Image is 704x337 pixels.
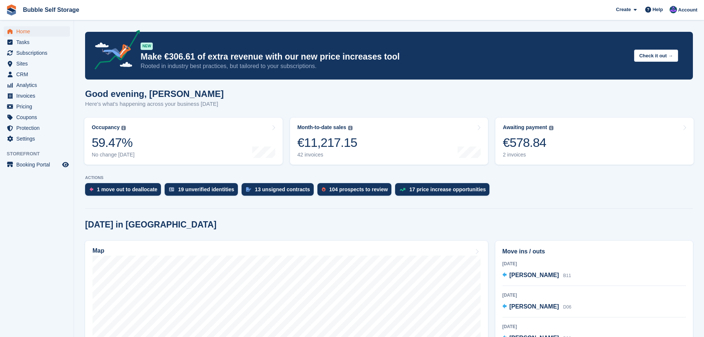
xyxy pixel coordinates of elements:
span: [PERSON_NAME] [509,303,559,310]
div: Awaiting payment [503,124,547,131]
div: 19 unverified identities [178,186,234,192]
a: 104 prospects to review [317,183,395,199]
p: ACTIONS [85,175,693,180]
span: B11 [563,273,571,278]
a: menu [4,134,70,144]
span: CRM [16,69,61,80]
a: menu [4,101,70,112]
span: Invoices [16,91,61,101]
img: icon-info-grey-7440780725fd019a000dd9b08b2336e03edf1995a4989e88bcd33f0948082b44.svg [549,126,553,130]
img: Stuart Jackson [670,6,677,13]
span: Account [678,6,697,14]
a: Awaiting payment €578.84 2 invoices [495,118,694,165]
a: menu [4,48,70,58]
a: Bubble Self Storage [20,4,82,16]
h2: Map [92,247,104,254]
h1: Good evening, [PERSON_NAME] [85,89,224,99]
span: Analytics [16,80,61,90]
span: Create [616,6,631,13]
a: 17 price increase opportunities [395,183,493,199]
div: 59.47% [92,135,135,150]
div: [DATE] [502,260,686,267]
div: Occupancy [92,124,119,131]
a: 13 unsigned contracts [242,183,317,199]
img: icon-info-grey-7440780725fd019a000dd9b08b2336e03edf1995a4989e88bcd33f0948082b44.svg [348,126,353,130]
a: menu [4,37,70,47]
span: Protection [16,123,61,133]
div: 17 price increase opportunities [409,186,486,192]
div: [DATE] [502,292,686,299]
div: NEW [141,43,153,50]
p: Make €306.61 of extra revenue with our new price increases tool [141,51,628,62]
div: €11,217.15 [297,135,357,150]
img: price-adjustments-announcement-icon-8257ccfd72463d97f412b2fc003d46551f7dbcb40ab6d574587a9cd5c0d94... [88,30,140,72]
img: verify_identity-adf6edd0f0f0b5bbfe63781bf79b02c33cf7c696d77639b501bdc392416b5a36.svg [169,187,174,192]
span: Settings [16,134,61,144]
span: Storefront [7,150,74,158]
a: 1 move out to deallocate [85,183,165,199]
a: menu [4,159,70,170]
span: D06 [563,304,571,310]
div: [DATE] [502,323,686,330]
h2: Move ins / outs [502,247,686,256]
a: menu [4,123,70,133]
img: prospect-51fa495bee0391a8d652442698ab0144808aea92771e9ea1ae160a38d050c398.svg [322,187,326,192]
span: Subscriptions [16,48,61,58]
img: contract_signature_icon-13c848040528278c33f63329250d36e43548de30e8caae1d1a13099fd9432cc5.svg [246,187,251,192]
p: Here's what's happening across your business [DATE] [85,100,224,108]
span: Tasks [16,37,61,47]
button: Check it out → [634,50,678,62]
span: Pricing [16,101,61,112]
a: menu [4,26,70,37]
span: Help [653,6,663,13]
div: No change [DATE] [92,152,135,158]
span: Coupons [16,112,61,122]
a: Month-to-date sales €11,217.15 42 invoices [290,118,488,165]
div: 42 invoices [297,152,357,158]
span: Booking Portal [16,159,61,170]
a: [PERSON_NAME] D06 [502,302,572,312]
a: menu [4,58,70,69]
a: menu [4,112,70,122]
a: menu [4,69,70,80]
span: Sites [16,58,61,69]
a: menu [4,91,70,101]
div: Month-to-date sales [297,124,346,131]
div: €578.84 [503,135,553,150]
img: stora-icon-8386f47178a22dfd0bd8f6a31ec36ba5ce8667c1dd55bd0f319d3a0aa187defe.svg [6,4,17,16]
p: Rooted in industry best practices, but tailored to your subscriptions. [141,62,628,70]
h2: [DATE] in [GEOGRAPHIC_DATA] [85,220,216,230]
div: 2 invoices [503,152,553,158]
img: move_outs_to_deallocate_icon-f764333ba52eb49d3ac5e1228854f67142a1ed5810a6f6cc68b1a99e826820c5.svg [90,187,93,192]
img: icon-info-grey-7440780725fd019a000dd9b08b2336e03edf1995a4989e88bcd33f0948082b44.svg [121,126,126,130]
a: Preview store [61,160,70,169]
a: menu [4,80,70,90]
div: 104 prospects to review [329,186,388,192]
img: price_increase_opportunities-93ffe204e8149a01c8c9dc8f82e8f89637d9d84a8eef4429ea346261dce0b2c0.svg [400,188,405,191]
span: Home [16,26,61,37]
span: [PERSON_NAME] [509,272,559,278]
a: Occupancy 59.47% No change [DATE] [84,118,283,165]
div: 13 unsigned contracts [255,186,310,192]
a: [PERSON_NAME] B11 [502,271,571,280]
div: 1 move out to deallocate [97,186,157,192]
a: 19 unverified identities [165,183,242,199]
